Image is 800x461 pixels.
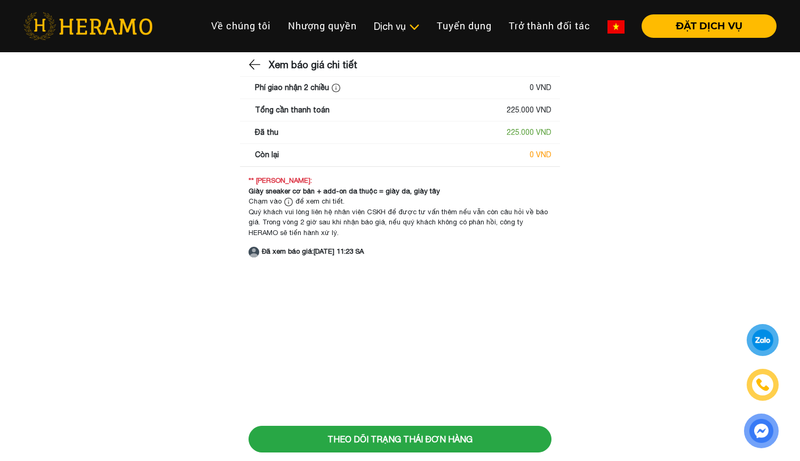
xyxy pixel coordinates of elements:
[249,247,259,257] img: account
[255,127,278,138] div: Đã thu
[748,370,777,399] a: phone-icon
[23,12,153,40] img: heramo-logo.png
[255,149,279,160] div: Còn lại
[284,198,293,206] img: info
[530,149,551,160] div: 0 VND
[249,196,551,207] div: Chạm vào để xem chi tiết.
[642,14,777,38] button: ĐẶT DỊCH VỤ
[500,14,599,37] a: Trở thành đối tác
[607,20,625,34] img: vn-flag.png
[249,56,262,72] img: back
[255,82,343,93] div: Phí giao nhận 2 chiều
[203,14,279,37] a: Về chúng tôi
[507,104,551,116] div: 225.000 VND
[530,82,551,93] div: 0 VND
[507,127,551,138] div: 225.000 VND
[428,14,500,37] a: Tuyển dụng
[249,176,312,184] strong: ** [PERSON_NAME]:
[249,426,551,452] button: Theo dõi trạng thái đơn hàng
[757,379,769,391] img: phone-icon
[279,14,365,37] a: Nhượng quyền
[332,84,340,92] img: info
[409,22,420,33] img: subToggleIcon
[262,247,364,255] strong: Đã xem báo giá: [DATE] 11:23 SA
[633,21,777,31] a: ĐẶT DỊCH VỤ
[269,52,357,78] h3: Xem báo giá chi tiết
[249,187,440,195] strong: Giày sneaker cơ bản + add-on da thuộc = giày da, giày tây
[255,104,330,116] div: Tổng cần thanh toán
[374,19,420,34] div: Dịch vụ
[249,207,551,238] div: Quý khách vui lòng liên hệ nhân viên CSKH để được tư vấn thêm nếu vẫn còn câu hỏi về báo giá. Tro...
